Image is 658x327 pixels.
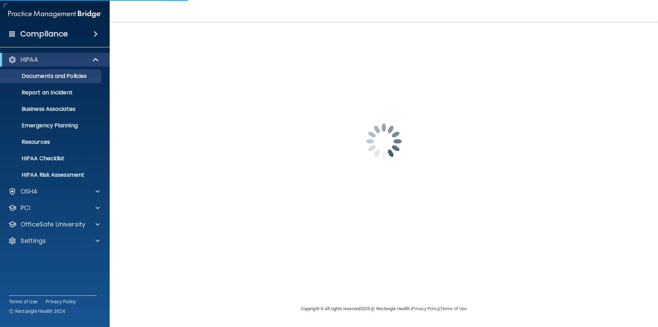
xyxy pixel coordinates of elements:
[21,220,85,229] p: OfficeSafe University
[412,306,439,311] a: Privacy Policy
[4,73,98,80] p: Documents and Policies
[21,237,46,245] p: Settings
[8,7,101,21] img: PMB logo
[21,187,38,196] p: OSHA
[8,220,100,229] a: OfficeSafe University
[440,306,467,311] a: Terms of Use
[46,298,76,305] a: Privacy Policy
[8,56,99,64] a: HIPAA
[4,155,98,162] p: HIPAA Checklist
[259,298,509,320] div: Copyright © All rights reserved 2025 @ Rectangle Health | |
[539,278,650,306] iframe: Drift Widget Chat Controller
[21,204,30,212] p: PCI
[4,122,98,129] p: Emergency Planning
[4,106,98,113] p: Business Associates
[21,56,38,64] p: HIPAA
[4,139,98,145] p: Resources
[4,89,98,96] p: Report an Incident
[9,298,37,305] a: Terms of Use
[9,308,65,315] span: Ⓒ Rectangle Health 2024
[350,107,418,176] img: spinner.e123f6fc.gif
[8,187,100,196] a: OSHA
[20,29,68,39] h4: Compliance
[8,237,100,245] a: Settings
[4,172,98,178] p: HIPAA Risk Assessment
[8,204,100,212] a: PCI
